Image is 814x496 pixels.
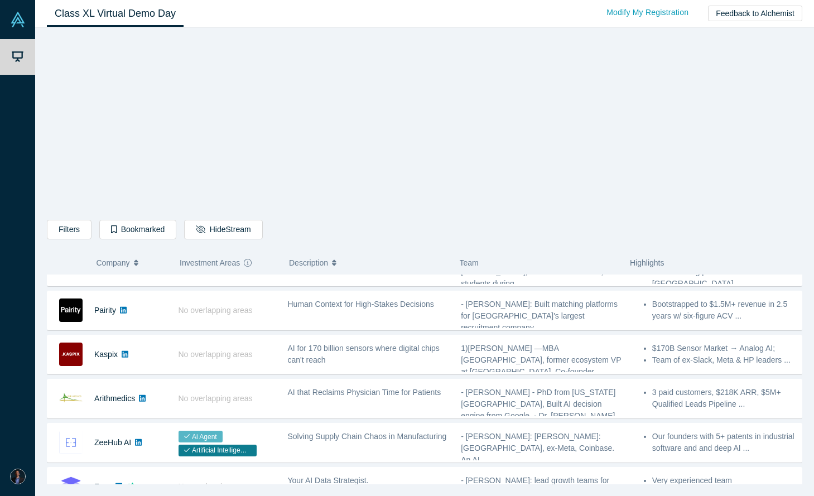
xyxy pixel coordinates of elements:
[288,300,434,309] span: Human Context for High-Stakes Decisions
[269,36,580,211] iframe: Alchemist Class XL Demo Day: Vault
[47,1,184,27] a: Class XL Virtual Demo Day
[708,6,802,21] button: Feedback to Alchemist
[59,387,83,410] img: Arithmedics's Logo
[288,388,441,397] span: AI that Reclaims Physician Time for Patients
[126,483,134,490] svg: dsa ai sparkles
[10,469,26,484] img: Sunil Kunisetty's Account
[652,343,796,354] li: $170B Sensor Market → Analog AI;
[461,300,618,332] span: - [PERSON_NAME]: Built matching platforms for [GEOGRAPHIC_DATA]'s largest recruitment company ...
[288,476,369,485] span: Your AI Data Strategist.
[59,431,83,454] img: ZeeHub AI's Logo
[288,432,447,441] span: Solving Supply Chain Chaos in Manufacturing
[180,251,240,275] span: Investment Areas
[94,394,135,403] a: Arithmedics
[179,431,223,442] span: Ai Agent
[179,394,253,403] span: No overlapping areas
[59,298,83,322] img: Pairity's Logo
[652,431,796,454] li: Our founders with 5+ patents in industrial software and and deep AI ...
[652,266,796,290] li: Pilots with big pharma in [GEOGRAPHIC_DATA] ...
[630,258,664,267] span: Highlights
[461,432,614,464] span: - [PERSON_NAME]: [PERSON_NAME]: [GEOGRAPHIC_DATA], ex-Meta, Coinbase. An AI ...
[652,354,796,366] li: Team of ex-Slack, Meta & HP leaders ...
[652,475,796,487] li: Very experienced team
[652,387,796,410] li: 3 paid customers, $218K ARR, $5M+ Qualified Leads Pipeline ...
[99,220,176,239] button: Bookmarked
[289,251,448,275] button: Description
[461,388,615,432] span: - [PERSON_NAME] - PhD from [US_STATE][GEOGRAPHIC_DATA], Built AI decision engine from Google, - D...
[461,344,621,376] span: 1)[PERSON_NAME] —MBA [GEOGRAPHIC_DATA], former ecosystem VP at [GEOGRAPHIC_DATA]. Co-founder ...
[10,12,26,27] img: Alchemist Vault Logo
[97,251,130,275] span: Company
[184,220,262,239] button: HideStream
[94,482,112,491] a: Fuse
[59,343,83,366] img: Kaspix's Logo
[179,445,257,456] span: Artificial Intelligence
[94,438,131,447] a: ZeeHub AI
[595,3,700,22] a: Modify My Registration
[94,306,116,315] a: Pairity
[97,251,168,275] button: Company
[289,251,328,275] span: Description
[288,344,440,364] span: AI for 170 billion sensors where digital chips can't reach
[179,350,253,359] span: No overlapping areas
[179,306,253,315] span: No overlapping areas
[47,220,91,239] button: Filters
[460,258,479,267] span: Team
[179,482,253,491] span: No overlapping areas
[652,298,796,322] li: Bootstrapped to $1.5M+ revenue in 2.5 years w/ six-figure ACV ...
[94,350,118,359] a: Kaspix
